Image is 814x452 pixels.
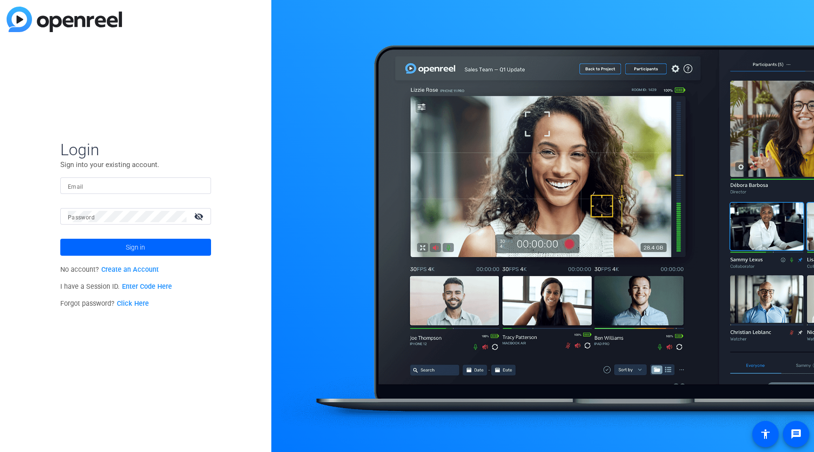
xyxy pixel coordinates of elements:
mat-label: Email [68,184,83,190]
span: Sign in [126,235,145,259]
a: Create an Account [101,266,159,274]
mat-icon: accessibility [760,428,771,440]
span: Login [60,140,211,159]
mat-label: Password [68,214,95,221]
span: I have a Session ID. [60,283,172,291]
span: Forgot password? [60,300,149,308]
span: No account? [60,266,159,274]
p: Sign into your existing account. [60,159,211,170]
a: Enter Code Here [122,283,172,291]
mat-icon: message [790,428,802,440]
input: Enter Email Address [68,180,203,192]
mat-icon: visibility_off [188,209,211,223]
img: blue-gradient.svg [7,7,122,32]
button: Sign in [60,239,211,256]
a: Click Here [117,300,149,308]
